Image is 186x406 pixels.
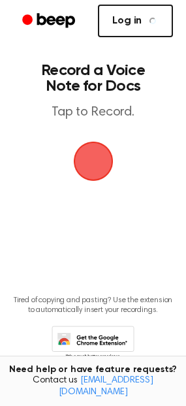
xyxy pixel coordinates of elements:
[74,142,113,181] img: Beep Logo
[23,104,163,121] p: Tap to Record.
[23,63,163,94] h1: Record a Voice Note for Docs
[59,376,153,397] a: [EMAIL_ADDRESS][DOMAIN_NAME]
[13,8,87,34] a: Beep
[10,296,176,315] p: Tired of copying and pasting? Use the extension to automatically insert your recordings.
[98,5,173,37] a: Log in
[8,375,178,398] span: Contact us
